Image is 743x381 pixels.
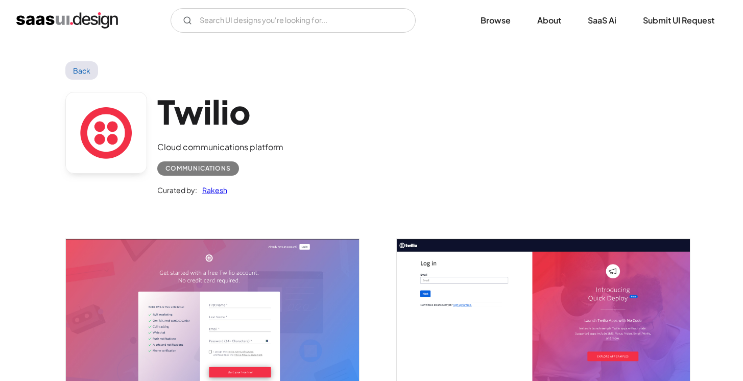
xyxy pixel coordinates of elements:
[157,184,197,196] div: Curated by:
[197,184,227,196] a: Rakesh
[171,8,416,33] form: Email Form
[157,141,283,153] div: Cloud communications platform
[157,92,283,131] h1: Twilio
[525,9,573,32] a: About
[171,8,416,33] input: Search UI designs you're looking for...
[165,162,231,175] div: Communications
[65,61,99,80] a: Back
[16,12,118,29] a: home
[631,9,727,32] a: Submit UI Request
[468,9,523,32] a: Browse
[576,9,629,32] a: SaaS Ai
